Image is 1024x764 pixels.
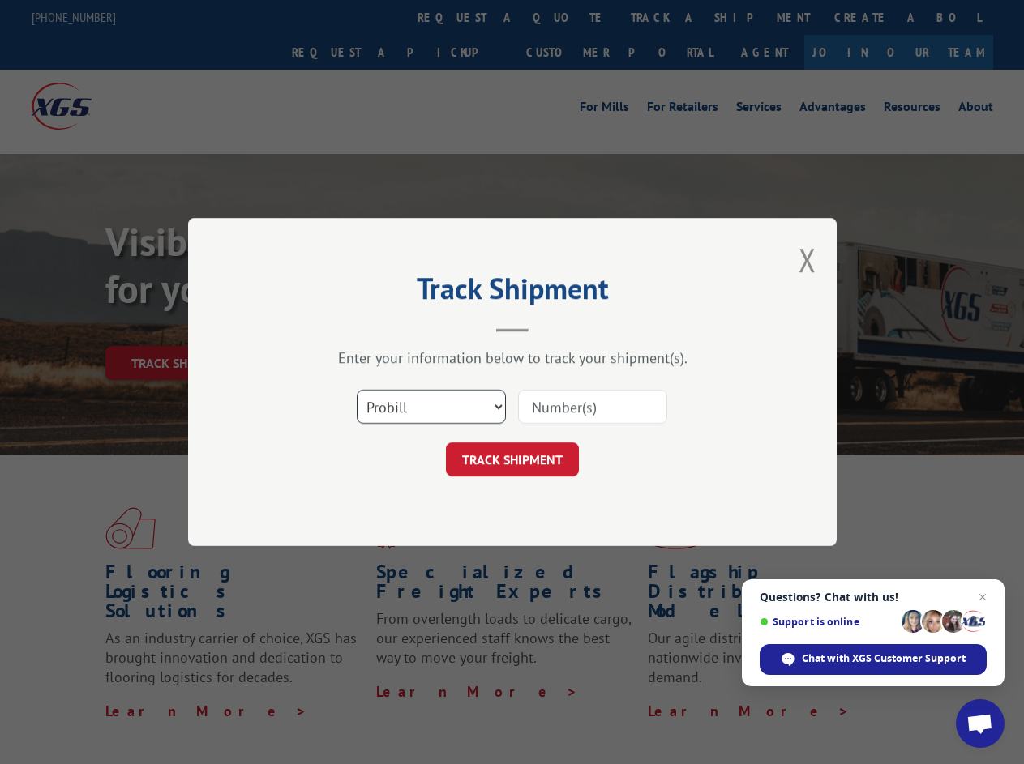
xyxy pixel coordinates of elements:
[760,616,896,628] span: Support is online
[799,238,816,281] button: Close modal
[956,699,1005,748] div: Open chat
[518,390,667,424] input: Number(s)
[760,644,987,675] div: Chat with XGS Customer Support
[802,651,966,666] span: Chat with XGS Customer Support
[973,587,992,607] span: Close chat
[269,348,756,367] div: Enter your information below to track your shipment(s).
[760,591,987,604] span: Questions? Chat with us!
[446,442,579,476] button: TRACK SHIPMENT
[269,277,756,308] h2: Track Shipment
